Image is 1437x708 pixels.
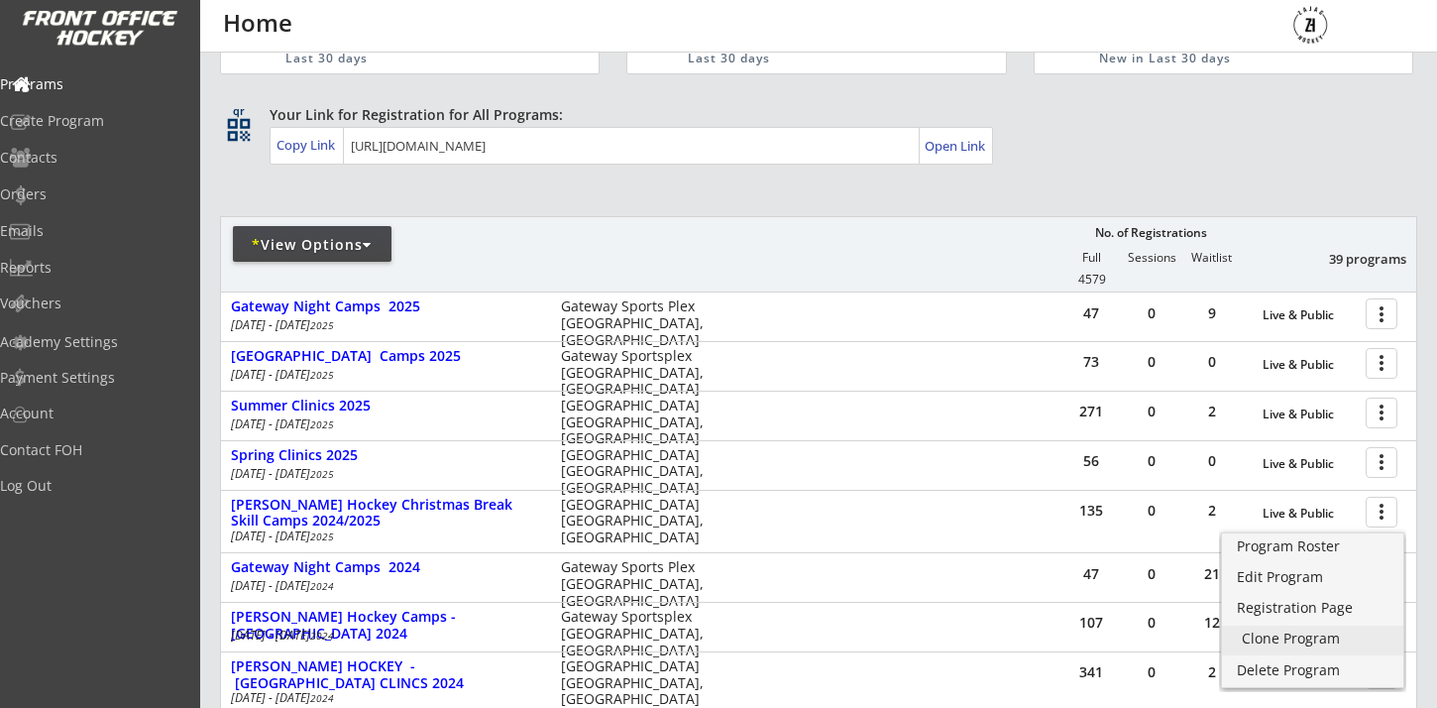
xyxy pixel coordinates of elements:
[231,369,534,381] div: [DATE] - [DATE]
[1182,454,1242,468] div: 0
[1182,306,1242,320] div: 9
[224,115,254,145] button: qr_code
[1099,51,1320,67] div: New in Last 30 days
[1061,616,1121,630] div: 107
[1122,306,1181,320] div: 0
[1061,251,1121,265] div: Full
[1237,601,1388,615] div: Registration Page
[925,138,987,155] div: Open Link
[231,658,540,692] div: [PERSON_NAME] HOCKEY - [GEOGRAPHIC_DATA] CLINCS 2024
[561,658,717,708] div: [GEOGRAPHIC_DATA] [GEOGRAPHIC_DATA], [GEOGRAPHIC_DATA]
[276,136,339,154] div: Copy Link
[561,497,717,546] div: [GEOGRAPHIC_DATA] [GEOGRAPHIC_DATA], [GEOGRAPHIC_DATA]
[231,609,540,643] div: [PERSON_NAME] Hockey Camps - [GEOGRAPHIC_DATA] 2024
[1222,595,1403,625] a: Registration Page
[285,51,507,67] div: Last 30 days
[561,559,717,609] div: Gateway Sports Plex [GEOGRAPHIC_DATA], [GEOGRAPHIC_DATA]
[1182,504,1242,518] div: 2
[561,298,717,348] div: Gateway Sports Plex [GEOGRAPHIC_DATA], [GEOGRAPHIC_DATA]
[1263,308,1356,322] div: Live & Public
[231,319,534,331] div: [DATE] - [DATE]
[231,531,534,542] div: [DATE] - [DATE]
[1061,355,1121,369] div: 73
[310,318,334,332] em: 2025
[1182,665,1242,679] div: 2
[1182,616,1242,630] div: 12
[1237,539,1388,553] div: Program Roster
[561,348,717,398] div: Gateway Sportsplex [GEOGRAPHIC_DATA], [GEOGRAPHIC_DATA]
[1062,273,1122,287] div: 4579
[1061,306,1121,320] div: 47
[1061,665,1121,679] div: 341
[1263,358,1356,372] div: Live & Public
[1242,632,1383,646] div: Clone Program
[1237,570,1388,584] div: Edit Program
[1222,564,1403,594] a: Edit Program
[1182,355,1242,369] div: 0
[1181,251,1241,265] div: Waitlist
[233,235,391,255] div: View Options
[1122,405,1181,418] div: 0
[231,348,540,365] div: [GEOGRAPHIC_DATA] Camps 2025
[1122,251,1181,265] div: Sessions
[310,417,334,431] em: 2025
[925,132,987,160] a: Open Link
[231,468,534,480] div: [DATE] - [DATE]
[231,447,540,464] div: Spring Clinics 2025
[231,692,534,704] div: [DATE] - [DATE]
[310,467,334,481] em: 2025
[1061,567,1121,581] div: 47
[231,298,540,315] div: Gateway Night Camps 2025
[1366,298,1397,329] button: more_vert
[1237,663,1388,677] div: Delete Program
[1122,567,1181,581] div: 0
[1263,457,1356,471] div: Live & Public
[1061,454,1121,468] div: 56
[1061,405,1121,418] div: 271
[1122,616,1181,630] div: 0
[1366,447,1397,478] button: more_vert
[1303,250,1406,268] div: 39 programs
[1182,405,1242,418] div: 2
[310,368,334,382] em: 2025
[231,559,540,576] div: Gateway Night Camps 2024
[231,630,534,642] div: [DATE] - [DATE]
[231,580,534,592] div: [DATE] - [DATE]
[1122,454,1181,468] div: 0
[561,609,717,658] div: Gateway Sportsplex [GEOGRAPHIC_DATA], [GEOGRAPHIC_DATA]
[231,398,540,414] div: Summer Clinics 2025
[1061,504,1121,518] div: 135
[1089,226,1212,240] div: No. of Registrations
[1122,355,1181,369] div: 0
[1263,408,1356,421] div: Live & Public
[231,418,534,430] div: [DATE] - [DATE]
[1366,497,1397,528] button: more_vert
[1366,348,1397,379] button: more_vert
[231,497,540,531] div: [PERSON_NAME] Hockey Christmas Break Skill Camps 2024/2025
[1182,567,1242,581] div: 21
[1122,665,1181,679] div: 0
[310,629,334,643] em: 2024
[688,51,924,67] div: Last 30 days
[310,691,334,705] em: 2024
[1122,504,1181,518] div: 0
[310,579,334,593] em: 2024
[270,105,1356,125] div: Your Link for Registration for All Programs:
[561,447,717,497] div: [GEOGRAPHIC_DATA] [GEOGRAPHIC_DATA], [GEOGRAPHIC_DATA]
[310,530,334,543] em: 2025
[1222,533,1403,563] a: Program Roster
[561,398,717,447] div: [GEOGRAPHIC_DATA] [GEOGRAPHIC_DATA], [GEOGRAPHIC_DATA]
[1366,398,1397,428] button: more_vert
[1263,507,1356,521] div: Live & Public
[226,105,250,118] div: qr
